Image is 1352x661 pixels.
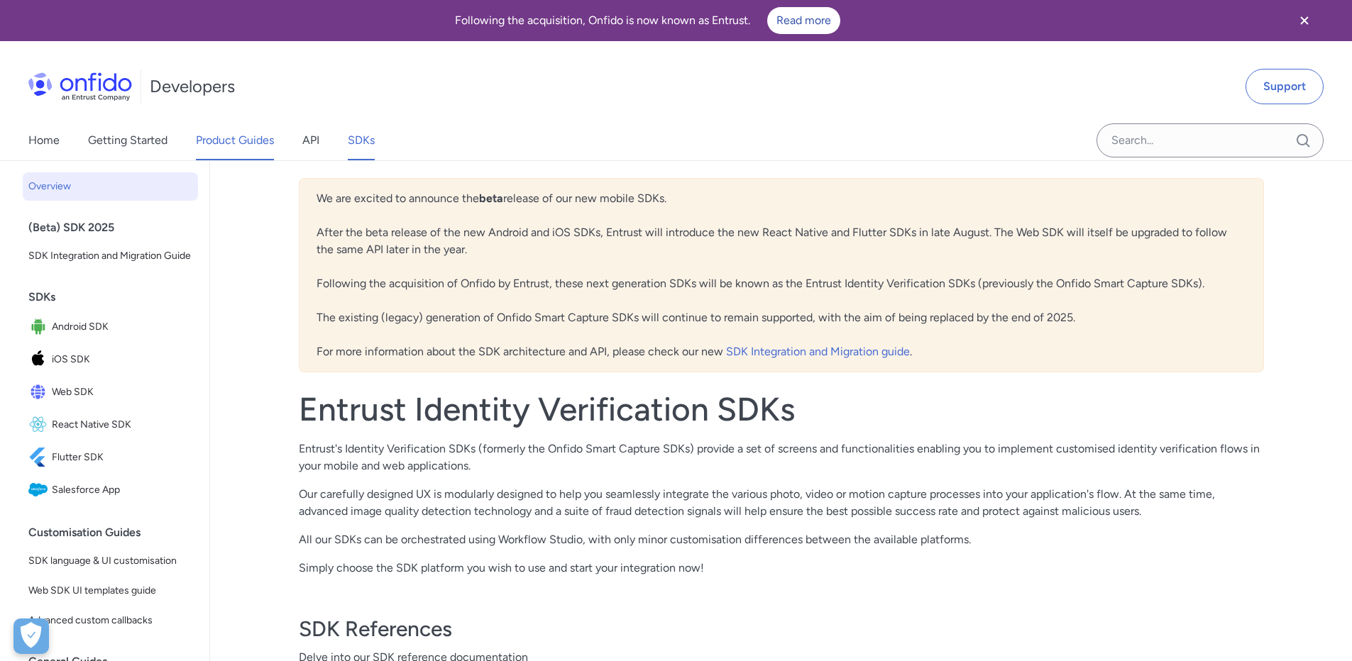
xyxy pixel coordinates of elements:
[28,552,192,570] span: SDK language & UI customisation
[28,480,52,500] img: IconSalesforce App
[299,560,1264,577] p: Simply choose the SDK platform you wish to use and start your integration now!
[23,606,198,635] a: Advanced custom callbacks
[28,415,52,435] img: IconReact Native SDK
[299,178,1264,372] div: We are excited to announce the release of our new mobile SDKs. After the beta release of the new ...
[88,121,167,160] a: Getting Started
[150,75,235,98] h1: Developers
[28,382,52,402] img: IconWeb SDK
[28,178,192,195] span: Overview
[23,409,198,440] a: IconReact Native SDKReact Native SDK
[348,121,375,160] a: SDKs
[13,618,49,654] div: Cookie Preferences
[726,345,910,358] a: SDK Integration and Migration guide
[28,283,204,311] div: SDKs
[1246,69,1324,104] a: Support
[23,172,198,201] a: Overview
[28,121,60,160] a: Home
[28,72,132,101] img: Onfido Logo
[23,577,198,605] a: Web SDK UI templates guide
[52,350,192,370] span: iOS SDK
[52,480,192,500] span: Salesforce App
[299,531,1264,548] p: All our SDKs can be orchestrated using Workflow Studio, with only minor customisation differences...
[299,615,1264,643] h3: SDK References
[299,486,1264,520] p: Our carefully designed UX is modularly designed to help you seamlessly integrate the various phot...
[28,350,52,370] img: IconiOS SDK
[28,582,192,599] span: Web SDK UI templates guide
[302,121,319,160] a: API
[17,7,1278,34] div: Following the acquisition, Onfido is now known as Entrust.
[23,442,198,473] a: IconFlutter SDKFlutter SDK
[28,612,192,629] span: Advanced custom callbacks
[28,518,204,547] div: Customisation Guides
[23,547,198,575] a: SDK language & UI customisation
[52,382,192,402] span: Web SDK
[52,448,192,467] span: Flutter SDK
[23,474,198,506] a: IconSalesforce AppSalesforce App
[299,389,1264,429] h1: Entrust Identity Verification SDKs
[1097,123,1324,157] input: Onfido search input field
[28,248,192,265] span: SDK Integration and Migration Guide
[28,448,52,467] img: IconFlutter SDK
[23,311,198,343] a: IconAndroid SDKAndroid SDK
[196,121,274,160] a: Product Guides
[23,344,198,375] a: IconiOS SDKiOS SDK
[1296,12,1313,29] svg: Close banner
[28,317,52,337] img: IconAndroid SDK
[23,377,198,408] a: IconWeb SDKWeb SDK
[52,317,192,337] span: Android SDK
[13,618,49,654] button: Open Preferences
[23,242,198,270] a: SDK Integration and Migration Guide
[479,191,503,205] b: beta
[767,7,840,34] a: Read more
[28,213,204,242] div: (Beta) SDK 2025
[1278,3,1331,38] button: Close banner
[52,415,192,435] span: React Native SDK
[299,440,1264,474] p: Entrust's Identity Verification SDKs (formerly the Onfido Smart Capture SDKs) provide a set of sc...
